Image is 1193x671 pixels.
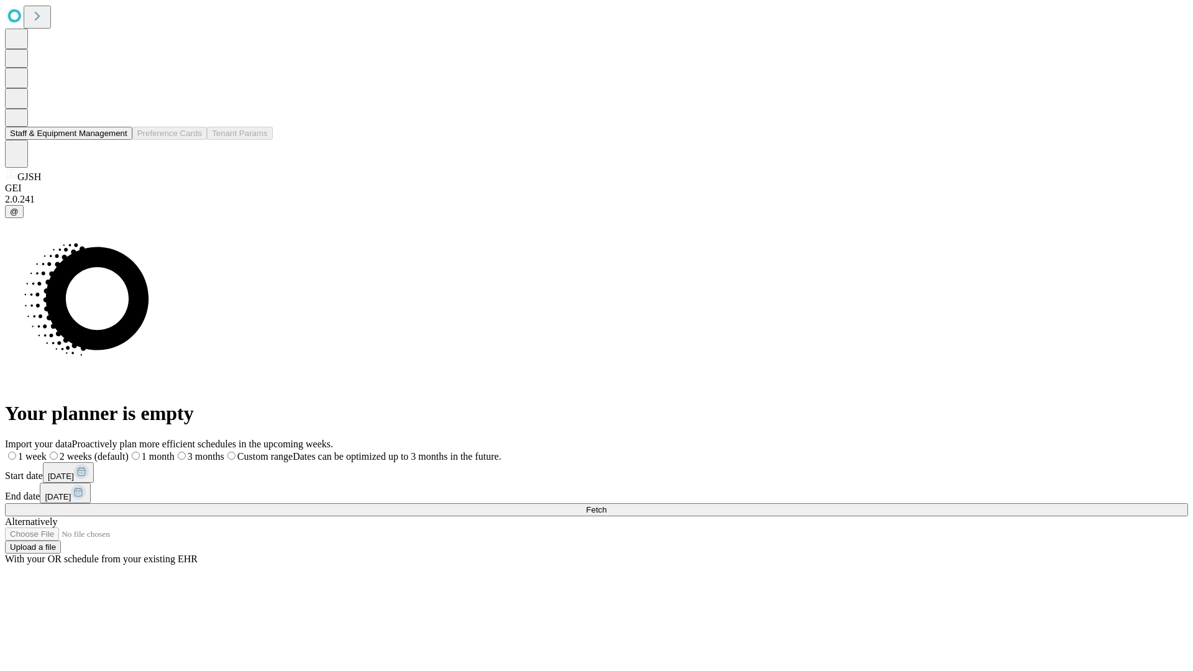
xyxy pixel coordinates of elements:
span: With your OR schedule from your existing EHR [5,554,198,564]
span: Import your data [5,439,72,449]
input: 1 week [8,452,16,460]
span: GJSH [17,171,41,182]
div: Start date [5,462,1188,483]
span: @ [10,207,19,216]
span: Custom range [237,451,293,462]
button: Fetch [5,503,1188,516]
span: 3 months [188,451,224,462]
input: 1 month [132,452,140,460]
div: GEI [5,183,1188,194]
h1: Your planner is empty [5,402,1188,425]
button: @ [5,205,24,218]
span: [DATE] [48,472,74,481]
span: Dates can be optimized up to 3 months in the future. [293,451,501,462]
input: 2 weeks (default) [50,452,58,460]
div: 2.0.241 [5,194,1188,205]
span: 1 month [142,451,175,462]
span: Alternatively [5,516,57,527]
button: [DATE] [43,462,94,483]
span: 1 week [18,451,47,462]
span: [DATE] [45,492,71,501]
input: 3 months [178,452,186,460]
button: [DATE] [40,483,91,503]
input: Custom rangeDates can be optimized up to 3 months in the future. [227,452,235,460]
button: Staff & Equipment Management [5,127,132,140]
span: Fetch [586,505,606,514]
span: 2 weeks (default) [60,451,129,462]
div: End date [5,483,1188,503]
button: Preference Cards [132,127,207,140]
button: Tenant Params [207,127,273,140]
button: Upload a file [5,541,61,554]
span: Proactively plan more efficient schedules in the upcoming weeks. [72,439,333,449]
